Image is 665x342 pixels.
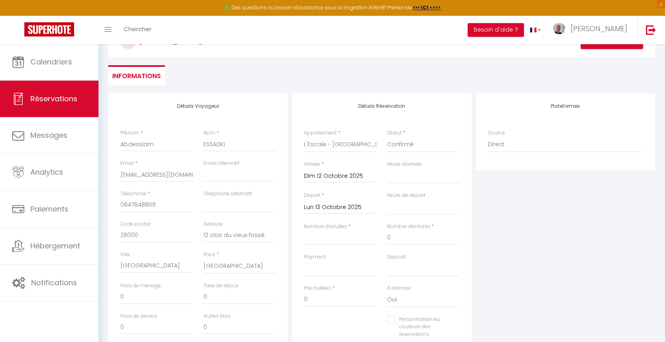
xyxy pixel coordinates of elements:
span: Analytics [30,167,63,177]
span: Notifications [31,278,77,288]
label: Source [488,129,505,137]
label: Heure de départ [387,192,426,199]
label: Appartement [304,129,337,137]
label: Code postal [120,220,150,228]
label: Deposit [387,253,406,261]
span: Hébergement [30,241,80,251]
label: Nombre d'enfants [387,223,430,231]
h4: Détails Réservation [304,103,459,109]
label: Taxe de séjour [203,282,238,290]
label: Pays [203,251,215,259]
label: Adresse [203,220,223,228]
label: Autres frais [203,312,231,320]
label: Payment [304,253,326,261]
label: Frais de service [120,312,157,320]
img: ... [553,23,565,34]
label: Email alternatif [203,160,239,167]
img: logout [646,25,656,35]
label: Personnaliser les couleurs des réservations [395,316,449,339]
img: Super Booking [24,22,74,36]
label: Frais de ménage [120,282,161,290]
a: >>> ICI <<<< [413,4,441,11]
li: Informations [108,65,165,85]
span: Calendriers [30,57,72,67]
span: Réservations [30,94,77,104]
label: Téléphone alternatif [203,190,252,198]
button: Besoin d'aide ? [468,23,524,37]
label: Email [120,160,134,167]
span: Chercher [124,25,152,33]
label: Prix nuitées [304,284,331,292]
label: Nom [203,129,215,137]
label: Statut [387,129,402,137]
label: Départ [304,192,321,199]
h4: Plateformes [488,103,643,109]
label: Prénom [120,129,139,137]
h4: Détails Voyageur [120,103,276,109]
label: Ville [120,251,130,259]
label: Nombre d'adultes [304,223,347,231]
a: Chercher [118,16,158,44]
span: Paiements [30,204,68,214]
label: Heure d'arrivée [387,160,422,168]
span: [PERSON_NAME] [571,24,627,34]
label: Arrivée [304,160,320,168]
a: ... [PERSON_NAME] [547,16,637,44]
span: Messages [30,130,67,140]
label: A relancer [387,284,411,292]
label: Téléphone [120,190,146,198]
